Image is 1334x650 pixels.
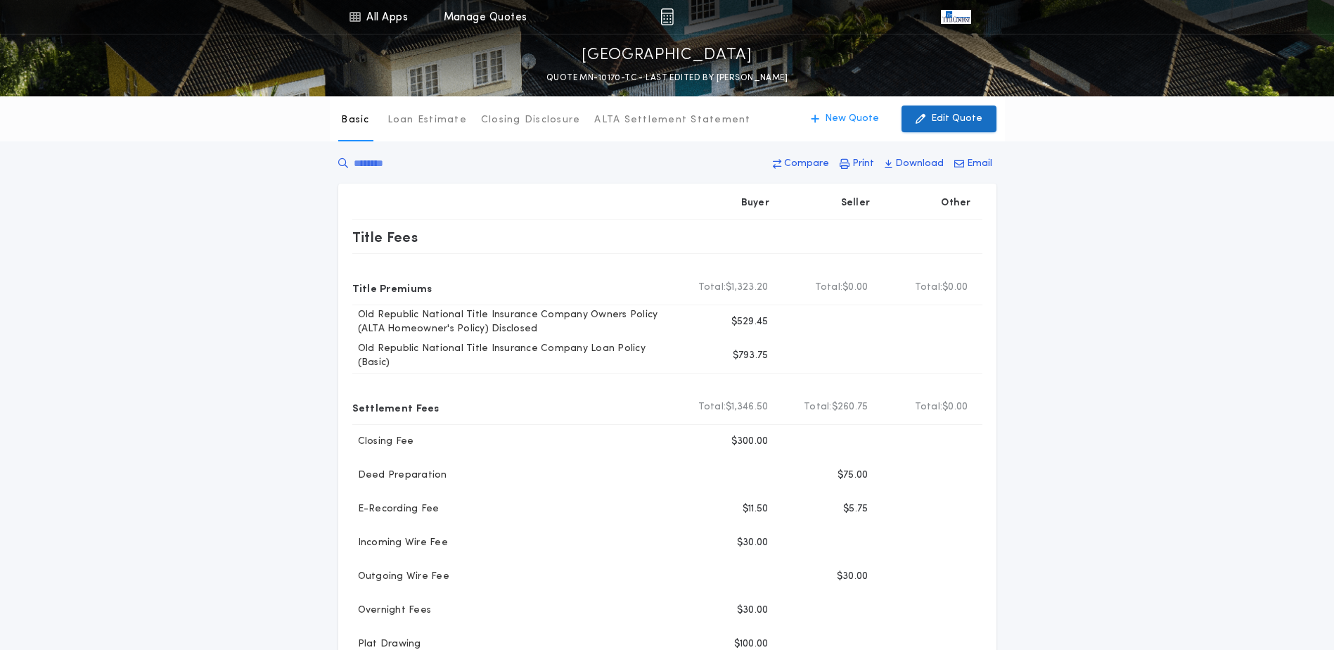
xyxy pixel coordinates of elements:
p: Incoming Wire Fee [352,536,448,550]
span: $260.75 [832,400,868,414]
p: New Quote [825,112,879,126]
p: Closing Fee [352,435,414,449]
p: [GEOGRAPHIC_DATA] [582,44,752,67]
span: $0.00 [942,281,968,295]
p: $5.75 [843,502,868,516]
p: Closing Disclosure [481,113,581,127]
p: Seller [841,196,871,210]
p: E-Recording Fee [352,502,440,516]
p: Old Republic National Title Insurance Company Loan Policy (Basic) [352,342,680,370]
p: $30.00 [837,570,868,584]
p: $793.75 [733,349,769,363]
p: Outgoing Wire Fee [352,570,449,584]
span: $0.00 [842,281,868,295]
p: Title Premiums [352,276,432,299]
p: ALTA Settlement Statement [594,113,750,127]
button: Email [950,151,996,177]
p: Title Fees [352,226,418,248]
span: $1,323.20 [726,281,768,295]
b: Total: [915,400,943,414]
p: Overnight Fees [352,604,432,618]
p: QUOTE MN-10170-TC - LAST EDITED BY [PERSON_NAME] [546,71,788,85]
b: Total: [804,400,832,414]
span: $0.00 [942,400,968,414]
span: $1,346.50 [726,400,768,414]
p: Loan Estimate [387,113,467,127]
img: img [660,8,674,25]
b: Total: [698,281,726,295]
b: Total: [915,281,943,295]
p: $30.00 [737,604,769,618]
p: $75.00 [838,469,868,483]
p: $300.00 [731,435,769,449]
p: Print [852,157,874,171]
button: Download [880,151,948,177]
p: Download [895,157,944,171]
p: Compare [784,157,829,171]
img: vs-icon [941,10,970,24]
p: Email [967,157,992,171]
b: Total: [815,281,843,295]
button: Edit Quote [902,106,996,132]
button: Print [835,151,878,177]
p: Deed Preparation [352,469,447,483]
p: Settlement Fees [352,396,440,419]
p: Edit Quote [931,112,982,126]
p: Basic [341,113,369,127]
p: Old Republic National Title Insurance Company Owners Policy (ALTA Homeowner's Policy) Disclosed [352,308,680,336]
button: New Quote [797,106,893,132]
p: Buyer [741,196,769,210]
b: Total: [698,400,726,414]
p: Other [941,196,970,210]
button: Compare [769,151,833,177]
p: $11.50 [743,502,769,516]
p: $529.45 [731,315,769,329]
p: $30.00 [737,536,769,550]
